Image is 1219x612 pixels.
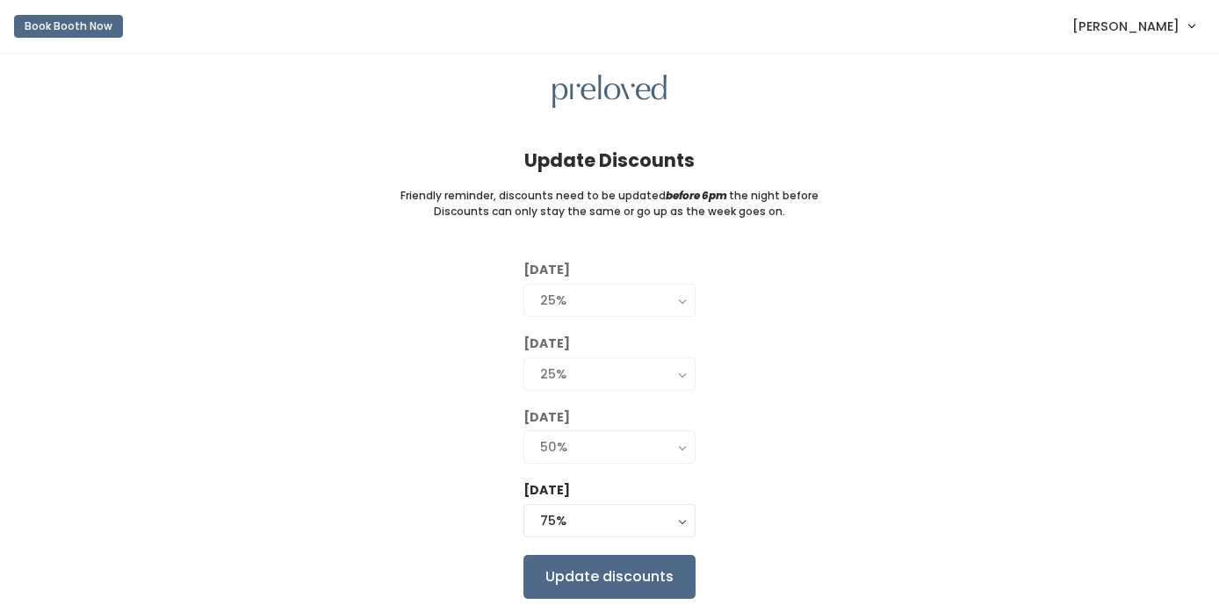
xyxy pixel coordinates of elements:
h4: Update Discounts [524,150,695,170]
i: before 6pm [666,188,727,203]
input: Update discounts [523,555,696,599]
img: preloved logo [552,75,667,109]
button: 25% [523,284,696,317]
a: [PERSON_NAME] [1055,7,1212,45]
small: Friendly reminder, discounts need to be updated the night before [400,188,819,204]
label: [DATE] [523,481,570,500]
label: [DATE] [523,335,570,353]
small: Discounts can only stay the same or go up as the week goes on. [434,204,785,220]
span: [PERSON_NAME] [1072,17,1179,36]
div: 50% [540,437,679,457]
div: 25% [540,291,679,310]
button: 25% [523,357,696,391]
div: 75% [540,511,679,530]
div: 25% [540,364,679,384]
a: Book Booth Now [14,7,123,46]
label: [DATE] [523,408,570,427]
button: 50% [523,430,696,464]
button: 75% [523,504,696,537]
label: [DATE] [523,261,570,279]
button: Book Booth Now [14,15,123,38]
